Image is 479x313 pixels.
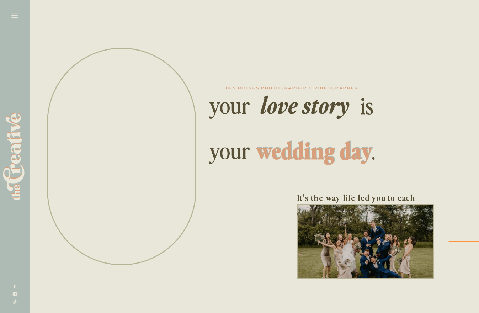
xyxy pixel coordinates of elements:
h2: wedding day [252,137,377,161]
h2: your [209,91,253,120]
h2: love story [254,91,355,116]
h2: your [209,136,253,163]
h2: is [354,91,379,118]
h1: des moines photographer & videographer [205,87,379,91]
h2: . [372,137,376,163]
h3: It’s the way life led you to each other. [297,190,434,204]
